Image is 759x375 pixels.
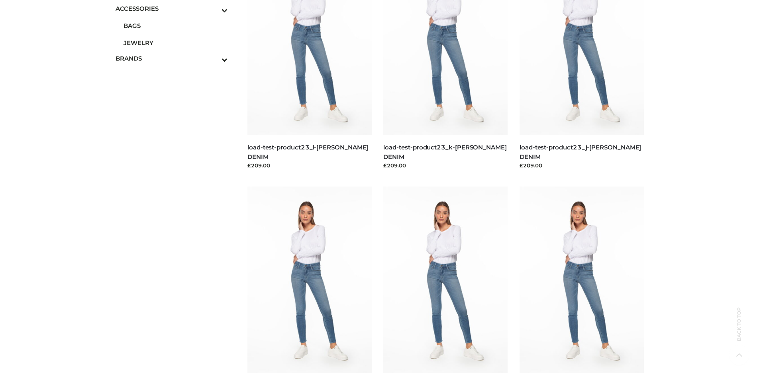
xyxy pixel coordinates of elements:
div: £209.00 [247,161,372,169]
a: JEWELRY [124,34,228,51]
span: BAGS [124,21,228,30]
div: £209.00 [520,161,644,169]
a: BRANDSToggle Submenu [116,50,228,67]
a: load-test-product23_k-[PERSON_NAME] DENIM [383,143,506,160]
a: load-test-product23_l-[PERSON_NAME] DENIM [247,143,368,160]
span: ACCESSORIES [116,4,228,13]
span: Back to top [729,321,749,341]
div: £209.00 [383,161,508,169]
span: BRANDS [116,54,228,63]
a: load-test-product23_j-[PERSON_NAME] DENIM [520,143,641,160]
button: Toggle Submenu [200,50,228,67]
span: JEWELRY [124,38,228,47]
a: BAGS [124,17,228,34]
